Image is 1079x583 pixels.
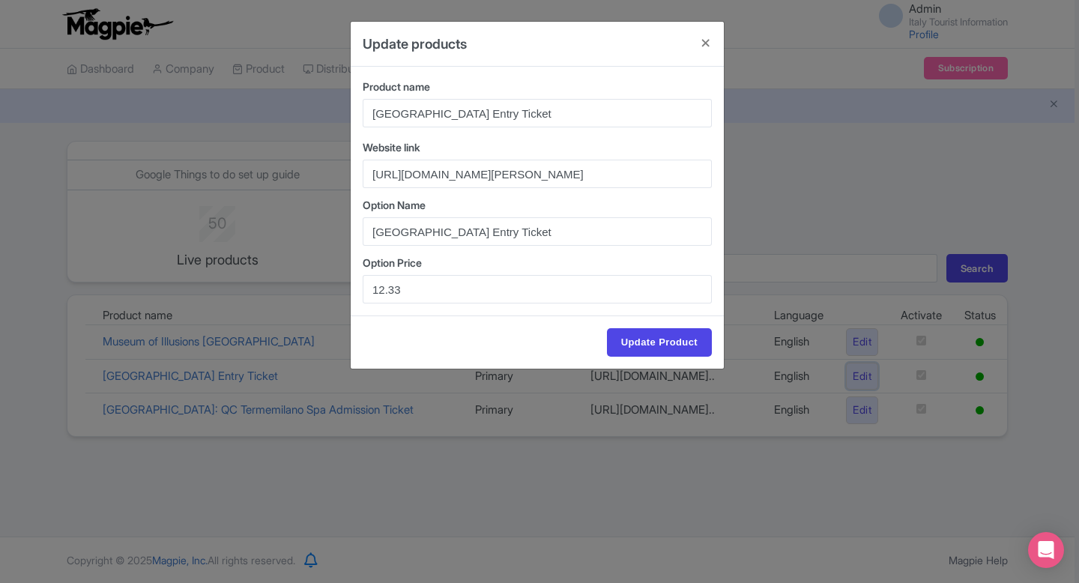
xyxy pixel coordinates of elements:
[363,99,712,127] input: Product name
[363,275,712,303] input: Options Price
[363,160,712,188] input: Website link
[363,217,712,246] input: Options name
[363,256,422,269] span: Option Price
[688,22,724,64] button: Close
[363,80,430,93] span: Product name
[363,34,467,54] h4: Update products
[363,141,420,154] span: Website link
[363,199,426,211] span: Option Name
[607,328,712,357] input: Update Product
[1028,532,1064,568] div: Open Intercom Messenger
